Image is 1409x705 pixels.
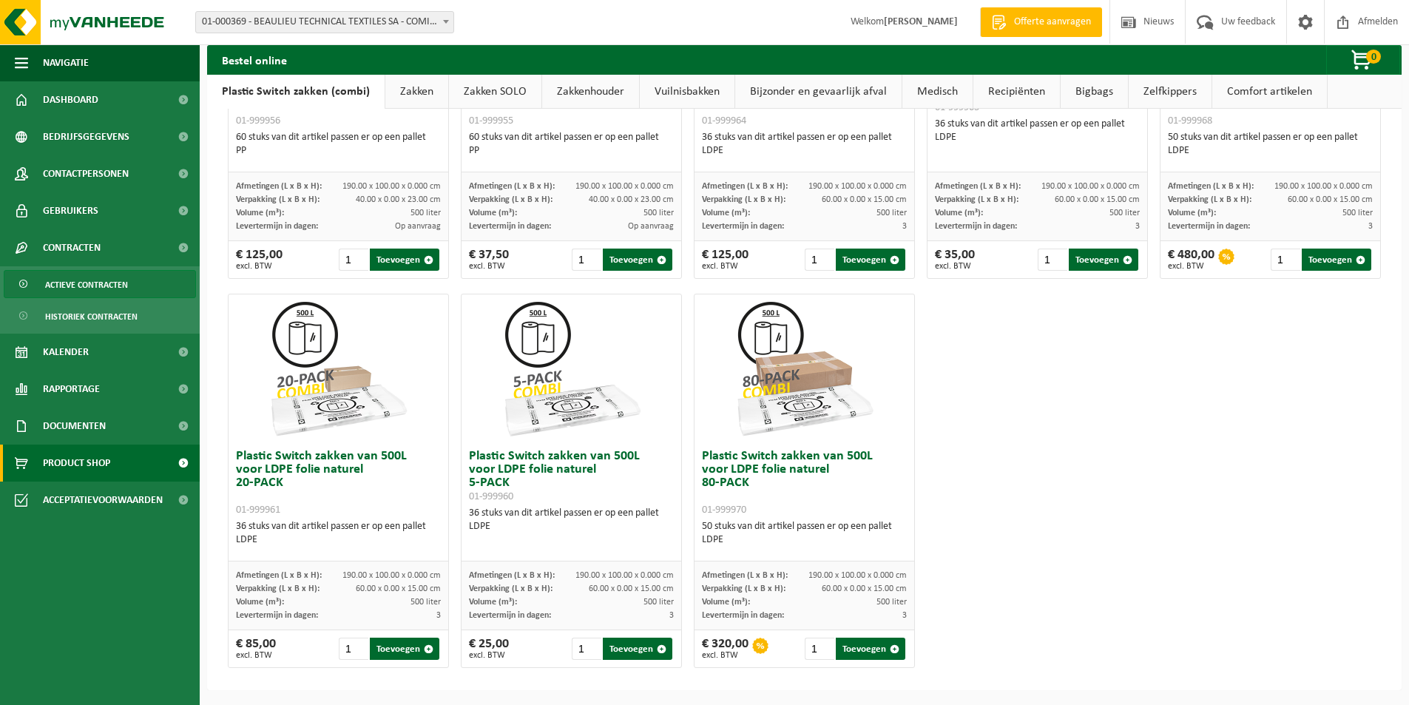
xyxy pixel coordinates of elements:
[702,450,907,516] h3: Plastic Switch zakken van 500L voor LDPE folie naturel 80-PACK
[1168,209,1216,217] span: Volume (m³):
[236,584,320,593] span: Verpakking (L x B x H):
[702,209,750,217] span: Volume (m³):
[935,222,1017,231] span: Levertermijn in dagen:
[236,115,280,127] span: 01-999956
[195,11,454,33] span: 01-000369 - BEAULIEU TECHNICAL TEXTILES SA - COMINES-WARNETON
[410,598,441,607] span: 500 liter
[702,533,907,547] div: LDPE
[603,638,672,660] button: Toevoegen
[935,131,1140,144] div: LDPE
[935,195,1018,204] span: Verpakking (L x B x H):
[469,249,509,271] div: € 37,50
[236,651,276,660] span: excl. BTW
[1212,75,1327,109] a: Comfort artikelen
[339,249,369,271] input: 1
[575,571,674,580] span: 190.00 x 100.00 x 0.000 cm
[1055,195,1140,204] span: 60.00 x 0.00 x 15.00 cm
[572,249,602,271] input: 1
[236,249,283,271] div: € 125,00
[805,638,835,660] input: 1
[43,371,100,408] span: Rapportage
[935,118,1140,144] div: 36 stuks van dit artikel passen er op een pallet
[935,209,983,217] span: Volume (m³):
[236,533,441,547] div: LDPE
[339,638,369,660] input: 1
[469,115,513,127] span: 01-999955
[236,182,322,191] span: Afmetingen (L x B x H):
[236,638,276,660] div: € 85,00
[207,45,302,74] h2: Bestel online
[702,131,907,158] div: 36 stuks van dit artikel passen er op een pallet
[902,222,907,231] span: 3
[236,131,441,158] div: 60 stuks van dit artikel passen er op een pallet
[469,195,553,204] span: Verpakking (L x B x H):
[542,75,639,109] a: Zakkenhouder
[702,249,749,271] div: € 125,00
[1168,262,1214,271] span: excl. BTW
[469,651,509,660] span: excl. BTW
[196,12,453,33] span: 01-000369 - BEAULIEU TECHNICAL TEXTILES SA - COMINES-WARNETON
[702,222,784,231] span: Levertermijn in dagen:
[980,7,1102,37] a: Offerte aanvragen
[4,270,196,298] a: Actieve contracten
[45,303,138,331] span: Historiek contracten
[1368,222,1373,231] span: 3
[43,229,101,266] span: Contracten
[236,571,322,580] span: Afmetingen (L x B x H):
[356,584,441,593] span: 60.00 x 0.00 x 15.00 cm
[43,445,110,482] span: Product Shop
[836,249,905,271] button: Toevoegen
[449,75,541,109] a: Zakken SOLO
[370,638,439,660] button: Toevoegen
[735,75,902,109] a: Bijzonder en gevaarlijk afval
[469,222,551,231] span: Levertermijn in dagen:
[935,262,975,271] span: excl. BTW
[43,44,89,81] span: Navigatie
[1010,15,1095,30] span: Offerte aanvragen
[1168,249,1214,271] div: € 480,00
[236,611,318,620] span: Levertermijn in dagen:
[702,651,749,660] span: excl. BTW
[902,75,973,109] a: Medisch
[43,408,106,445] span: Documenten
[1109,209,1140,217] span: 500 liter
[669,611,674,620] span: 3
[45,271,128,299] span: Actieve contracten
[469,209,517,217] span: Volume (m³):
[702,520,907,547] div: 50 stuks van dit artikel passen er op een pallet
[603,249,672,271] button: Toevoegen
[342,182,441,191] span: 190.00 x 100.00 x 0.000 cm
[207,75,385,109] a: Plastic Switch zakken (combi)
[1168,222,1250,231] span: Levertermijn in dagen:
[702,611,784,620] span: Levertermijn in dagen:
[236,144,441,158] div: PP
[236,505,280,516] span: 01-999961
[808,571,907,580] span: 190.00 x 100.00 x 0.000 cm
[4,302,196,330] a: Historiek contracten
[702,571,788,580] span: Afmetingen (L x B x H):
[935,182,1021,191] span: Afmetingen (L x B x H):
[469,638,509,660] div: € 25,00
[43,155,129,192] span: Contactpersonen
[1069,249,1138,271] button: Toevoegen
[589,195,674,204] span: 40.00 x 0.00 x 23.00 cm
[469,598,517,607] span: Volume (m³):
[589,584,674,593] span: 60.00 x 0.00 x 15.00 cm
[1366,50,1381,64] span: 0
[702,195,785,204] span: Verpakking (L x B x H):
[1271,249,1301,271] input: 1
[1135,222,1140,231] span: 3
[973,75,1060,109] a: Recipiënten
[469,144,674,158] div: PP
[1061,75,1128,109] a: Bigbags
[342,571,441,580] span: 190.00 x 100.00 x 0.000 cm
[469,611,551,620] span: Levertermijn in dagen:
[236,262,283,271] span: excl. BTW
[395,222,441,231] span: Op aanvraag
[265,294,413,442] img: 01-999961
[469,520,674,533] div: LDPE
[1274,182,1373,191] span: 190.00 x 100.00 x 0.000 cm
[236,520,441,547] div: 36 stuks van dit artikel passen er op een pallet
[935,249,975,271] div: € 35,00
[731,294,879,442] img: 01-999970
